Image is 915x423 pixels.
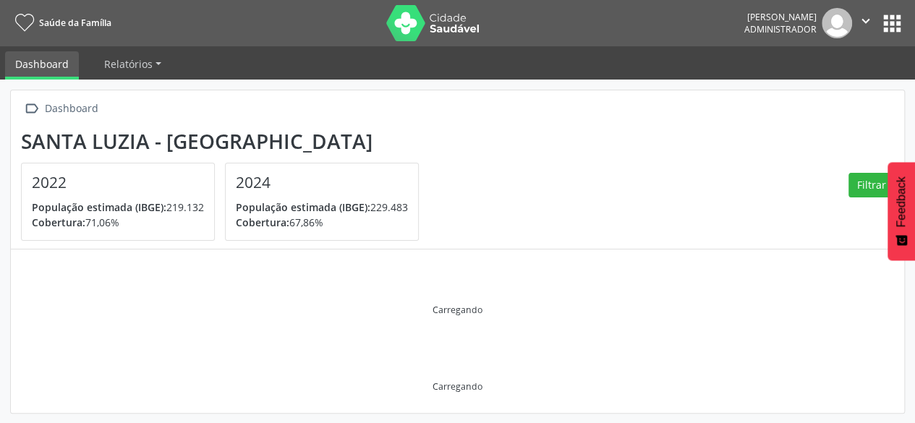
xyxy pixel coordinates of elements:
[852,8,880,38] button: 
[858,13,874,29] i: 
[94,51,171,77] a: Relatórios
[433,380,482,393] div: Carregando
[744,11,817,23] div: [PERSON_NAME]
[21,98,42,119] i: 
[848,173,894,197] button: Filtrar
[39,17,111,29] span: Saúde da Família
[236,215,289,229] span: Cobertura:
[236,215,408,230] p: 67,86%
[10,11,111,35] a: Saúde da Família
[32,200,204,215] p: 219.132
[880,11,905,36] button: apps
[822,8,852,38] img: img
[236,174,408,192] h4: 2024
[5,51,79,80] a: Dashboard
[21,98,101,119] a:  Dashboard
[32,215,85,229] span: Cobertura:
[21,129,429,153] div: Santa Luzia - [GEOGRAPHIC_DATA]
[32,200,166,214] span: População estimada (IBGE):
[32,174,204,192] h4: 2022
[42,98,101,119] div: Dashboard
[744,23,817,35] span: Administrador
[888,162,915,260] button: Feedback - Mostrar pesquisa
[32,215,204,230] p: 71,06%
[895,176,908,227] span: Feedback
[104,57,153,71] span: Relatórios
[236,200,408,215] p: 229.483
[433,304,482,316] div: Carregando
[236,200,370,214] span: População estimada (IBGE):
